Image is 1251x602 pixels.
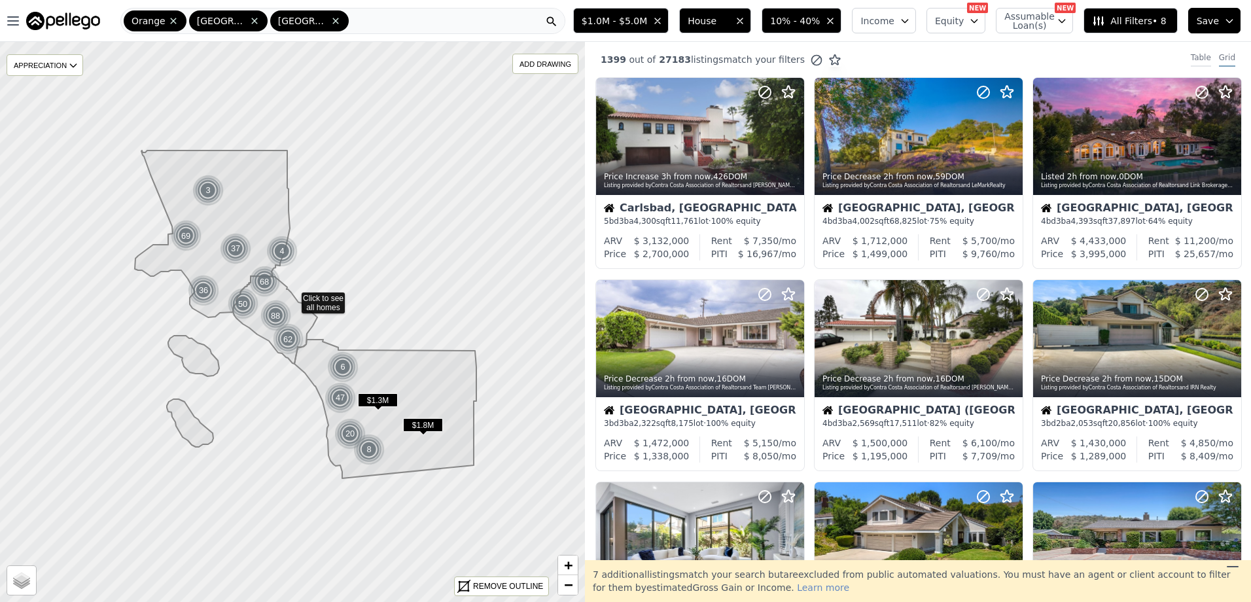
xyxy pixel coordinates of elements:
[585,53,841,67] div: out of listings
[604,216,796,226] div: 5 bd 3 ba sqft lot · 100% equity
[822,203,1015,216] div: [GEOGRAPHIC_DATA], [GEOGRAPHIC_DATA]
[1197,14,1219,27] span: Save
[595,77,803,269] a: Price Increase 3h from now,426DOMListing provided byContra Costa Association of Realtorsand [PERS...
[604,418,796,429] div: 3 bd 3 ba sqft lot · 100% equity
[946,247,1015,260] div: /mo
[1071,419,1093,428] span: 2,053
[1041,216,1233,226] div: 4 bd 3 ba sqft lot · 64% equity
[728,247,796,260] div: /mo
[962,438,997,448] span: $ 6,100
[996,8,1073,33] button: Assumable Loan(s)
[723,53,805,66] span: match your filters
[1084,8,1177,33] button: All Filters• 8
[744,451,779,461] span: $ 8,050
[1148,436,1169,450] div: Rent
[266,236,298,267] img: g1.png
[930,436,951,450] div: Rent
[259,299,293,332] img: g2.png
[604,374,798,384] div: Price Decrease , 16 DOM
[1041,203,1233,216] div: [GEOGRAPHIC_DATA], [GEOGRAPHIC_DATA]
[930,234,951,247] div: Rent
[197,14,247,27] span: [GEOGRAPHIC_DATA]
[962,451,997,461] span: $ 7,709
[814,77,1022,269] a: Price Decrease 2h from now,59DOMListing provided byContra Costa Association of Realtorsand LeMark...
[573,8,669,33] button: $1.0M - $5.0M
[585,560,1251,602] div: 7 additional listing s match your search but are excluded from public automated valuations. You m...
[1165,450,1233,463] div: /mo
[679,8,751,33] button: House
[665,374,714,383] time: 2025-08-14 01:40
[853,236,908,246] span: $ 1,712,000
[711,450,728,463] div: PITI
[732,436,796,450] div: /mo
[883,172,933,181] time: 2025-08-14 02:06
[634,236,690,246] span: $ 3,132,000
[604,247,626,260] div: Price
[259,299,292,332] div: 88
[1191,52,1211,67] div: Table
[1071,236,1127,246] span: $ 4,433,000
[711,436,732,450] div: Rent
[822,450,845,463] div: Price
[272,323,306,356] img: g2.png
[962,249,997,259] span: $ 9,760
[1181,438,1216,448] span: $ 4,850
[1188,8,1241,33] button: Save
[883,374,933,383] time: 2025-08-14 01:40
[7,54,83,76] div: APPRECIATION
[1032,77,1241,269] a: Listed 2h from now,0DOMListing provided byContra Costa Association of Realtorsand Link Brokerages...
[601,54,626,65] span: 1399
[634,419,656,428] span: 2,322
[822,418,1015,429] div: 4 bd 3 ba sqft lot · 82% equity
[1041,374,1235,384] div: Price Decrease , 15 DOM
[634,451,690,461] span: $ 1,338,000
[1102,374,1152,383] time: 2025-08-14 01:40
[853,438,908,448] span: $ 1,500,000
[926,8,985,33] button: Equity
[604,405,614,416] img: House
[325,382,356,414] div: 47
[744,236,779,246] span: $ 7,350
[358,393,398,407] span: $1.3M
[1041,203,1051,213] img: House
[353,434,385,465] img: g1.png
[564,557,573,573] span: +
[1004,12,1046,30] span: Assumable Loan(s)
[1219,52,1235,67] div: Grid
[822,374,1016,384] div: Price Decrease , 16 DOM
[822,247,845,260] div: Price
[1041,405,1051,416] img: House
[946,450,1015,463] div: /mo
[951,234,1015,247] div: /mo
[634,217,656,226] span: 4,300
[248,265,282,298] img: g2.png
[1092,14,1166,27] span: All Filters • 8
[1067,172,1117,181] time: 2025-08-14 01:40
[1041,405,1233,418] div: [GEOGRAPHIC_DATA], [GEOGRAPHIC_DATA]
[1032,279,1241,471] a: Price Decrease 2h from now,15DOMListing provided byContra Costa Association of Realtorsand IRN Re...
[634,438,690,448] span: $ 1,472,000
[1148,247,1165,260] div: PITI
[604,436,622,450] div: ARV
[604,203,614,213] img: House
[814,279,1022,471] a: Price Decrease 2h from now,16DOMListing provided byContra Costa Association of Realtorsand [PERSO...
[1108,217,1135,226] span: 37,897
[889,419,917,428] span: 17,511
[822,405,833,416] img: House
[266,236,298,267] div: 4
[671,419,693,428] span: 8,175
[822,203,833,213] img: House
[327,351,359,383] div: 6
[1071,217,1093,226] span: 4,393
[278,14,328,27] span: [GEOGRAPHIC_DATA]
[1169,436,1233,450] div: /mo
[762,8,841,33] button: 10% - 40%
[1041,234,1059,247] div: ARV
[1041,171,1235,182] div: Listed , 0 DOM
[711,234,732,247] div: Rent
[604,182,798,190] div: Listing provided by Contra Costa Association of Realtors and [PERSON_NAME] OC Coastal Realty
[132,14,166,27] span: Orange
[930,450,946,463] div: PITI
[1175,236,1216,246] span: $ 11,200
[604,450,626,463] div: Price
